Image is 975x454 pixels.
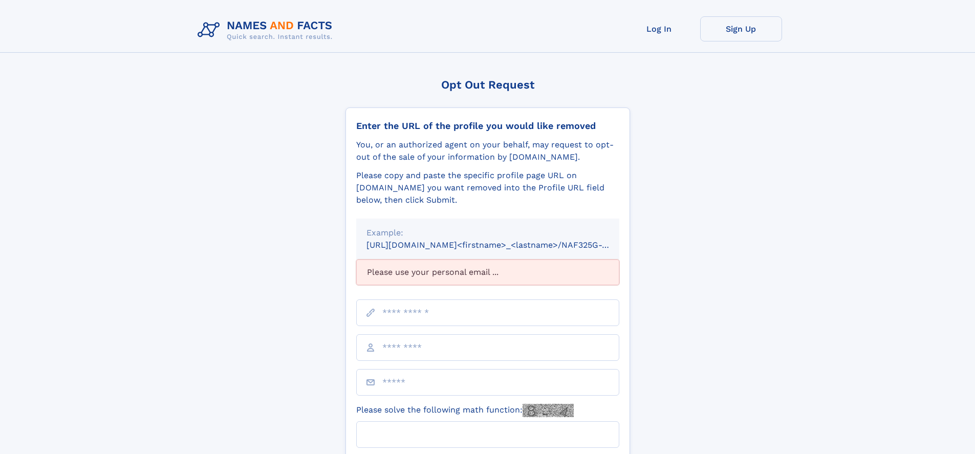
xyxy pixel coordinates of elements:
div: Enter the URL of the profile you would like removed [356,120,619,132]
div: You, or an authorized agent on your behalf, may request to opt-out of the sale of your informatio... [356,139,619,163]
a: Sign Up [700,16,782,41]
div: Opt Out Request [345,78,630,91]
div: Example: [366,227,609,239]
a: Log In [618,16,700,41]
small: [URL][DOMAIN_NAME]<firstname>_<lastname>/NAF325G-xxxxxxxx [366,240,639,250]
img: Logo Names and Facts [193,16,341,44]
label: Please solve the following math function: [356,404,574,417]
div: Please copy and paste the specific profile page URL on [DOMAIN_NAME] you want removed into the Pr... [356,169,619,206]
div: Please use your personal email ... [356,260,619,285]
